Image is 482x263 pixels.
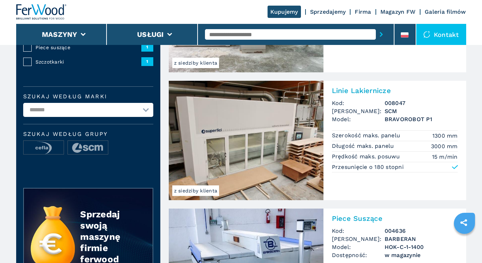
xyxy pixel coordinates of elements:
p: Szerokość maks. panelu [332,132,402,139]
span: Kod: [332,227,385,235]
a: Magazyn FW [380,8,416,15]
h3: HOK-C-1-1400 [385,243,458,251]
div: Kontakt [416,24,466,45]
iframe: Chat [452,231,477,258]
img: Linie Lakiernicze SCM BRAVOROBOT P1 [169,81,323,200]
a: sharethis [455,214,473,231]
span: Model: [332,115,385,123]
span: [PERSON_NAME]: [332,107,385,115]
span: Model: [332,243,385,251]
button: Maszyny [42,30,77,39]
span: [PERSON_NAME]: [332,235,385,243]
h3: SCM [385,107,458,115]
span: Dostępność: [332,251,385,259]
img: image [24,141,64,155]
span: 1 [141,43,153,51]
img: Kontakt [423,31,430,38]
img: Ferwood [16,4,67,20]
span: Kod: [332,99,385,107]
span: Szczotkarki [36,58,141,65]
h3: 008047 [385,99,458,107]
a: Sprzedajemy [310,8,346,15]
span: Szukaj według grupy [23,131,153,137]
p: Przesunięcie o 180 stopni [332,163,404,171]
p: Długość maks. panelu [332,142,396,150]
span: z siedziby klienta [172,58,219,68]
em: 3000 mm [431,142,458,150]
a: Galeria filmów [425,8,466,15]
em: 1300 mm [432,132,458,140]
span: w magazynie [385,251,458,259]
a: Kupujemy [268,6,301,18]
button: submit-button [376,26,387,42]
h3: BRAVOROBOT P1 [385,115,458,123]
h3: BARBERAN [385,235,458,243]
img: image [68,141,108,155]
h2: Piece Suszące [332,214,458,223]
span: z siedziby klienta [172,185,219,196]
p: Prędkość maks. posuwu [332,153,402,160]
a: Linie Lakiernicze SCM BRAVOROBOT P1z siedziby klientaLinie LakierniczeKod:008047[PERSON_NAME]:SCM... [169,81,466,200]
a: Firma [355,8,371,15]
h3: 004636 [385,227,458,235]
span: Piece suszące [36,44,141,51]
span: 1 [141,57,153,66]
button: Usługi [137,30,164,39]
h2: Linie Lakiernicze [332,86,458,95]
em: 15 m/min [432,153,458,161]
label: Szukaj według marki [23,94,153,99]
